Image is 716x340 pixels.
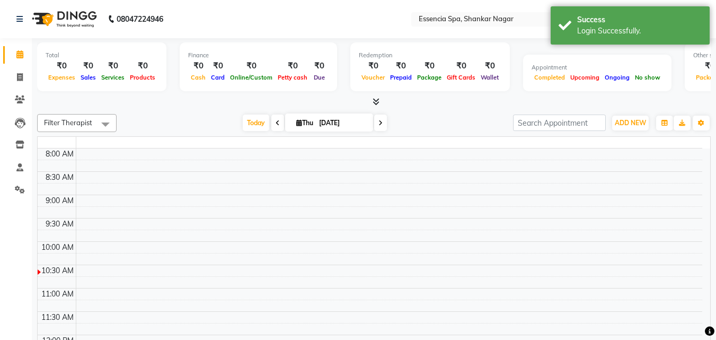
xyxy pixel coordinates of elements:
span: Thu [294,119,316,127]
span: Today [243,115,269,131]
div: ₹0 [99,60,127,72]
span: ADD NEW [615,119,646,127]
span: Petty cash [275,74,310,81]
div: ₹0 [478,60,501,72]
span: Ongoing [602,74,632,81]
div: ₹0 [310,60,329,72]
div: ₹0 [46,60,78,72]
div: Total [46,51,158,60]
span: Online/Custom [227,74,275,81]
div: 9:00 AM [43,195,76,206]
span: Cash [188,74,208,81]
span: Prepaid [387,74,414,81]
div: ₹0 [78,60,99,72]
span: Package [414,74,444,81]
img: logo [27,4,100,34]
span: Sales [78,74,99,81]
div: 10:00 AM [39,242,76,253]
div: ₹0 [444,60,478,72]
div: ₹0 [387,60,414,72]
span: Gift Cards [444,74,478,81]
span: Voucher [359,74,387,81]
div: ₹0 [227,60,275,72]
div: ₹0 [188,60,208,72]
div: ₹0 [127,60,158,72]
span: Services [99,74,127,81]
span: Expenses [46,74,78,81]
div: 10:30 AM [39,265,76,276]
span: Products [127,74,158,81]
div: Appointment [532,63,663,72]
span: Upcoming [568,74,602,81]
div: 8:00 AM [43,149,76,160]
div: ₹0 [208,60,227,72]
span: Wallet [478,74,501,81]
span: Filter Therapist [44,118,92,127]
div: Finance [188,51,329,60]
div: 11:30 AM [39,312,76,323]
b: 08047224946 [117,4,163,34]
div: 11:00 AM [39,289,76,300]
span: No show [632,74,663,81]
div: ₹0 [359,60,387,72]
div: Success [577,14,702,25]
input: 2025-09-04 [316,115,369,131]
button: ADD NEW [612,116,649,130]
div: Login Successfully. [577,25,702,37]
span: Due [311,74,328,81]
div: Redemption [359,51,501,60]
input: Search Appointment [513,115,606,131]
span: Completed [532,74,568,81]
div: 9:30 AM [43,219,76,230]
span: Card [208,74,227,81]
div: ₹0 [275,60,310,72]
div: 8:30 AM [43,172,76,183]
div: ₹0 [414,60,444,72]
